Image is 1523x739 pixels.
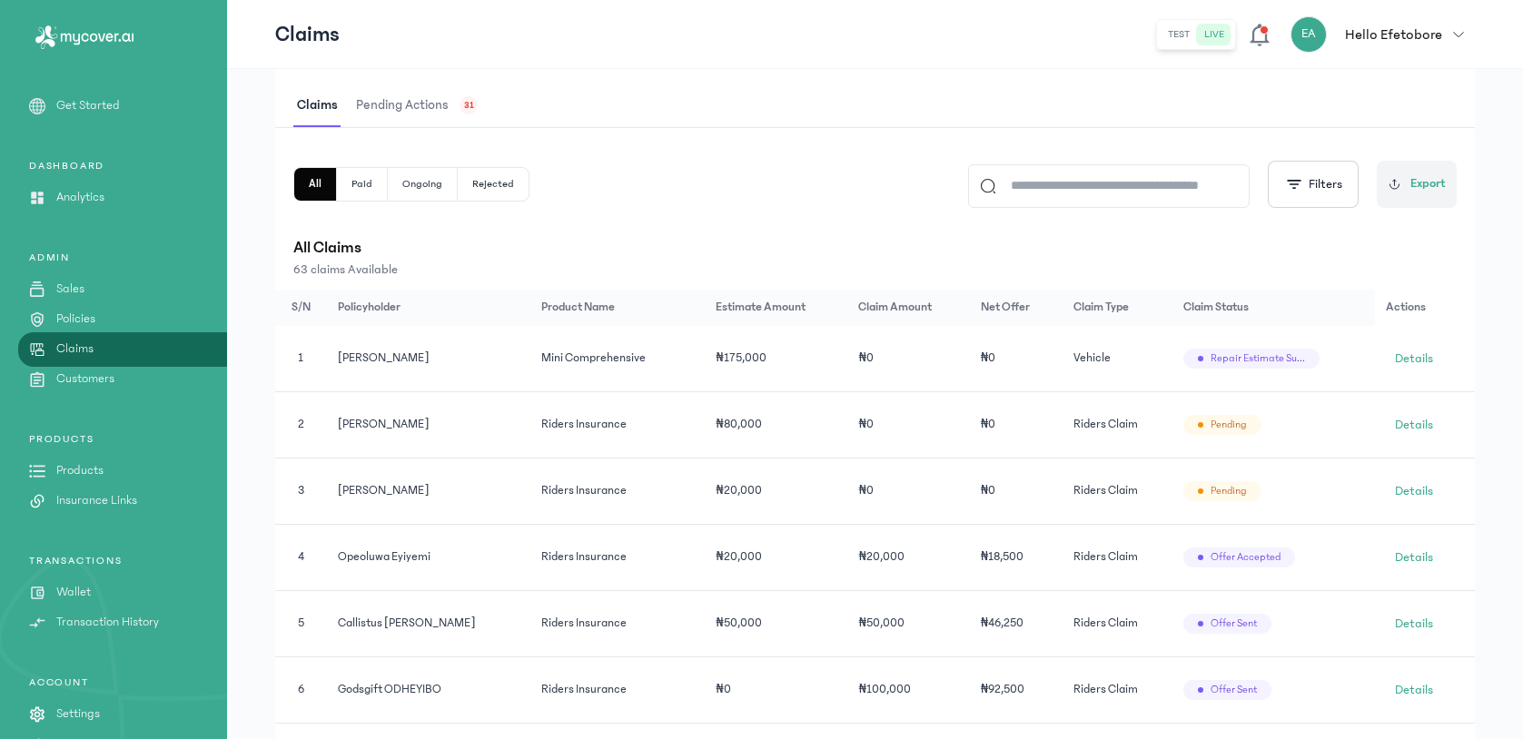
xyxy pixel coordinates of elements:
span: 5 [298,616,304,629]
th: Policyholder [327,290,530,326]
td: ₦0 [705,656,847,723]
td: ₦175,000 [705,326,847,392]
span: Details [1395,416,1433,434]
td: ₦0 [970,458,1063,524]
th: Actions [1375,290,1475,326]
p: 63 claims Available [293,261,1457,279]
td: ₦20,000 [847,524,969,590]
span: Opeoluwa Eyiyemi [338,550,430,563]
p: Insurance Links [56,491,137,510]
a: Details [1386,543,1442,572]
span: Riders Claim [1073,484,1138,497]
span: Pending actions [352,84,452,127]
span: Riders Claim [1073,683,1138,695]
p: Wallet [56,583,91,602]
span: Godsgift ODHEYIBO [338,683,441,695]
td: Riders Insurance [530,590,705,656]
span: Repair estimate submitted [1211,351,1305,366]
span: Details [1395,615,1433,633]
th: Claim Status [1172,290,1374,326]
td: ₦100,000 [847,656,969,723]
td: ₦50,000 [847,590,969,656]
th: Net Offer [970,290,1063,326]
td: ₦20,000 [705,458,847,524]
span: Details [1395,681,1433,699]
span: [PERSON_NAME] [338,484,430,497]
span: Pending [1211,418,1247,432]
span: Riders Claim [1073,550,1138,563]
td: ₦0 [847,326,969,392]
td: ₦50,000 [705,590,847,656]
span: Riders Claim [1073,616,1138,629]
span: 3 [298,484,304,497]
td: ₦0 [970,326,1063,392]
span: Offer accepted [1211,550,1281,565]
span: Offer sent [1211,616,1257,631]
span: Offer sent [1211,683,1257,697]
td: ₦92,500 [970,656,1063,723]
td: ₦20,000 [705,524,847,590]
td: ₦0 [970,391,1063,458]
button: Export [1377,161,1457,208]
p: Analytics [56,188,104,207]
a: Details [1386,609,1442,638]
p: Transaction History [56,613,159,632]
button: test [1161,24,1197,45]
div: EA [1291,16,1327,53]
a: Details [1386,344,1442,373]
td: ₦0 [847,458,969,524]
span: Details [1395,482,1433,500]
span: [PERSON_NAME] [338,351,430,364]
p: Claims [275,20,340,49]
button: Paid [337,168,388,201]
th: Claim Type [1063,290,1172,326]
p: Hello Efetobore [1345,24,1442,45]
span: Details [1395,350,1433,368]
span: Riders Claim [1073,418,1138,430]
p: Settings [56,705,100,724]
td: Riders Insurance [530,458,705,524]
span: 2 [298,418,304,430]
span: Callistus [PERSON_NAME] [338,616,476,629]
span: 4 [298,550,304,563]
span: Claims [293,84,341,127]
button: All [294,168,337,201]
p: Sales [56,280,84,299]
span: Details [1395,548,1433,567]
button: Ongoing [388,168,458,201]
span: 31 [464,99,474,113]
a: Details [1386,477,1442,506]
span: 1 [298,351,303,364]
span: 6 [298,683,304,695]
span: Pending [1211,484,1247,498]
span: Vehicle [1073,351,1111,364]
p: Customers [56,369,114,389]
td: ₦0 [847,391,969,458]
p: Claims [56,340,94,359]
button: EAHello Efetobore [1291,16,1475,53]
p: All Claims [293,235,1457,261]
button: Filters [1268,161,1359,208]
p: Products [56,461,104,480]
th: Estimate Amount [705,290,847,326]
td: ₦18,500 [970,524,1063,590]
button: live [1197,24,1231,45]
td: ₦46,250 [970,590,1063,656]
button: Rejected [458,168,529,201]
th: Claim Amount [847,290,969,326]
span: Export [1410,174,1446,193]
button: Pending actions31 [352,84,489,127]
a: Details [1386,410,1442,439]
td: ₦80,000 [705,391,847,458]
th: S/N [275,290,327,326]
td: Mini Comprehensive [530,326,705,392]
p: Policies [56,310,95,329]
th: Product Name [530,290,705,326]
button: Claims [293,84,352,127]
td: Riders Insurance [530,656,705,723]
span: [PERSON_NAME] [338,418,430,430]
td: Riders Insurance [530,391,705,458]
p: Get Started [56,96,120,115]
td: Riders Insurance [530,524,705,590]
